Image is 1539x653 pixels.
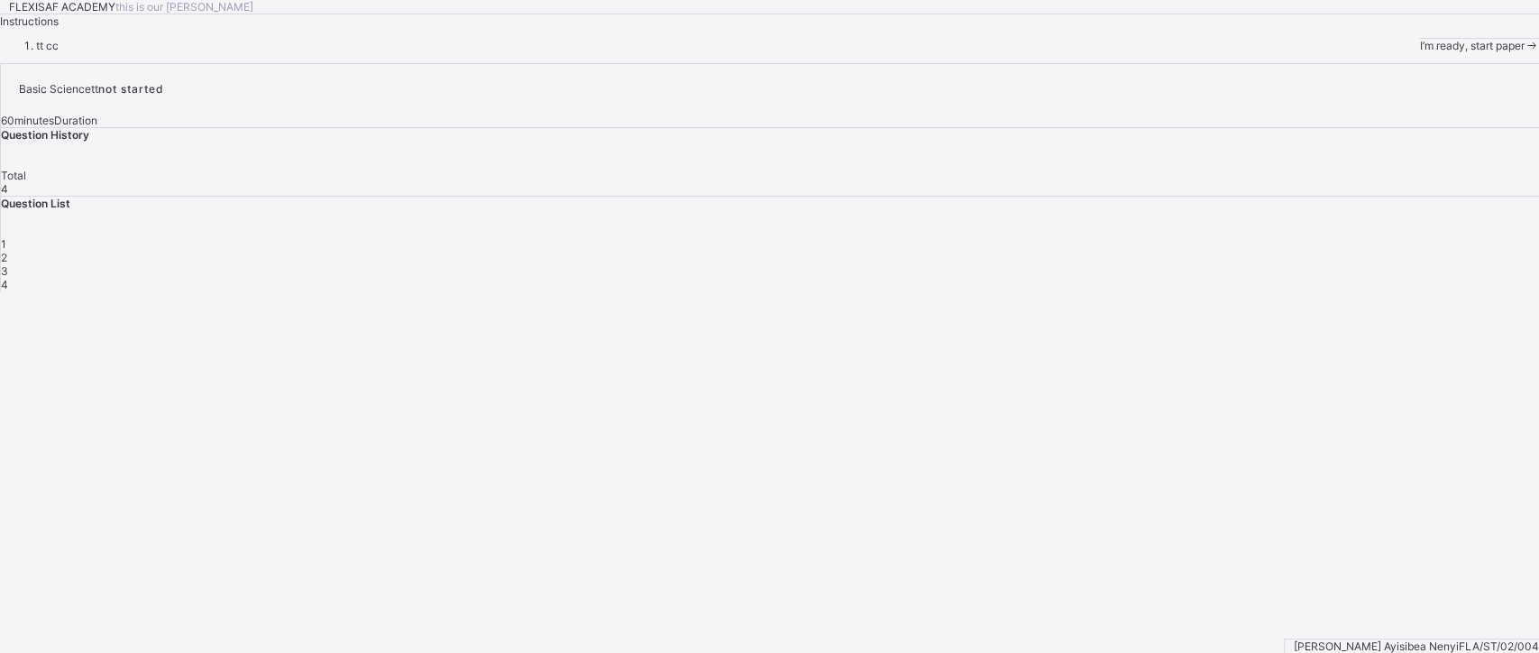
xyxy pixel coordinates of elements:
[98,82,164,96] span: not started
[1419,39,1524,52] span: I’m ready, start paper
[19,82,91,96] span: Basic Science
[1,114,54,127] span: 60 minutes
[1,251,7,264] span: 2
[1,237,6,251] span: 1
[1,278,8,291] span: 4
[1,197,70,210] span: Question List
[1,264,8,278] span: 3
[36,39,59,52] span: tt cc
[1,182,8,196] span: 4
[1294,639,1459,653] span: [PERSON_NAME] Ayisibea Nenyi
[54,114,97,127] span: Duration
[1,128,89,142] span: Question History
[1459,639,1539,653] span: FLA/ST/02/004
[91,82,98,96] span: tt
[1,169,26,182] span: Total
